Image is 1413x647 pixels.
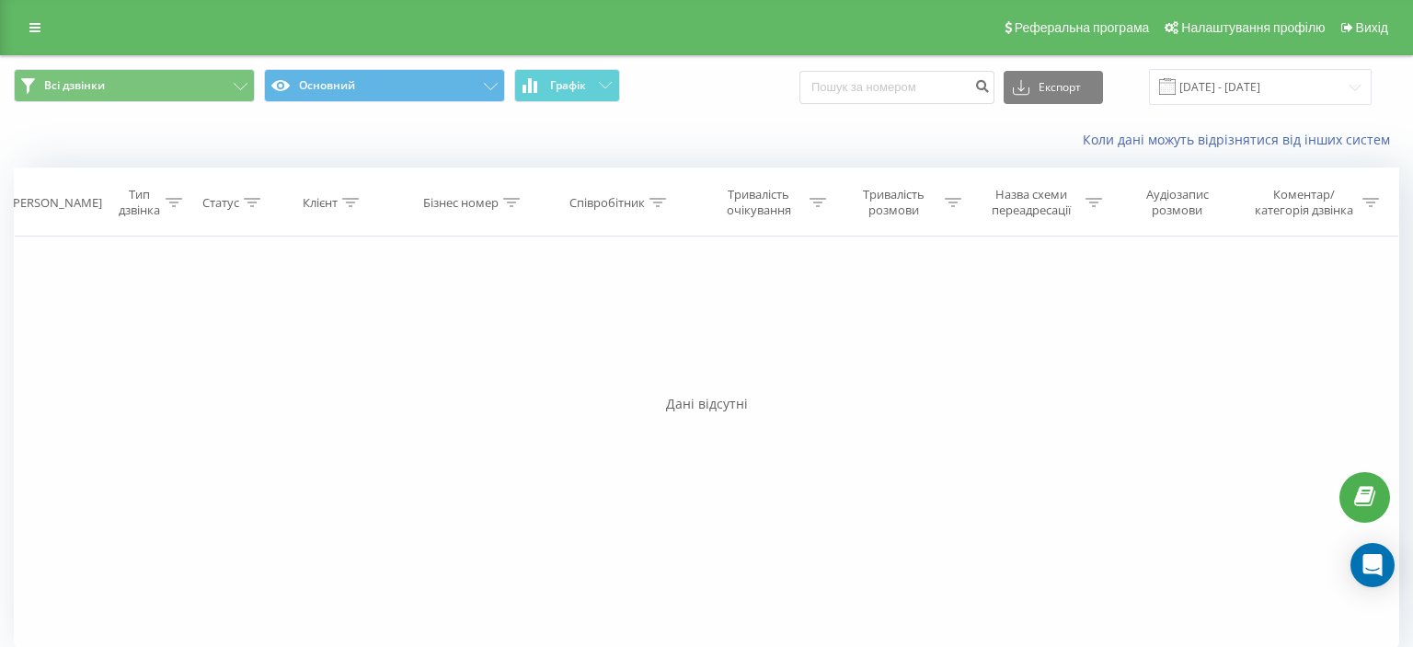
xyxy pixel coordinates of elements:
[1356,20,1388,35] span: Вихід
[117,187,161,218] div: Тип дзвінка
[569,195,645,211] div: Співробітник
[712,187,805,218] div: Тривалість очікування
[1083,131,1399,148] a: Коли дані можуть відрізнятися вiд інших систем
[1250,187,1358,218] div: Коментар/категорія дзвінка
[799,71,994,104] input: Пошук за номером
[550,79,586,92] span: Графік
[44,78,105,93] span: Всі дзвінки
[9,195,102,211] div: [PERSON_NAME]
[202,195,239,211] div: Статус
[1015,20,1150,35] span: Реферальна програма
[982,187,1081,218] div: Назва схеми переадресації
[1123,187,1232,218] div: Аудіозапис розмови
[514,69,620,102] button: Графік
[14,395,1399,413] div: Дані відсутні
[14,69,255,102] button: Всі дзвінки
[264,69,505,102] button: Основний
[423,195,499,211] div: Бізнес номер
[847,187,940,218] div: Тривалість розмови
[1350,543,1395,587] div: Open Intercom Messenger
[303,195,338,211] div: Клієнт
[1181,20,1325,35] span: Налаштування профілю
[1004,71,1103,104] button: Експорт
